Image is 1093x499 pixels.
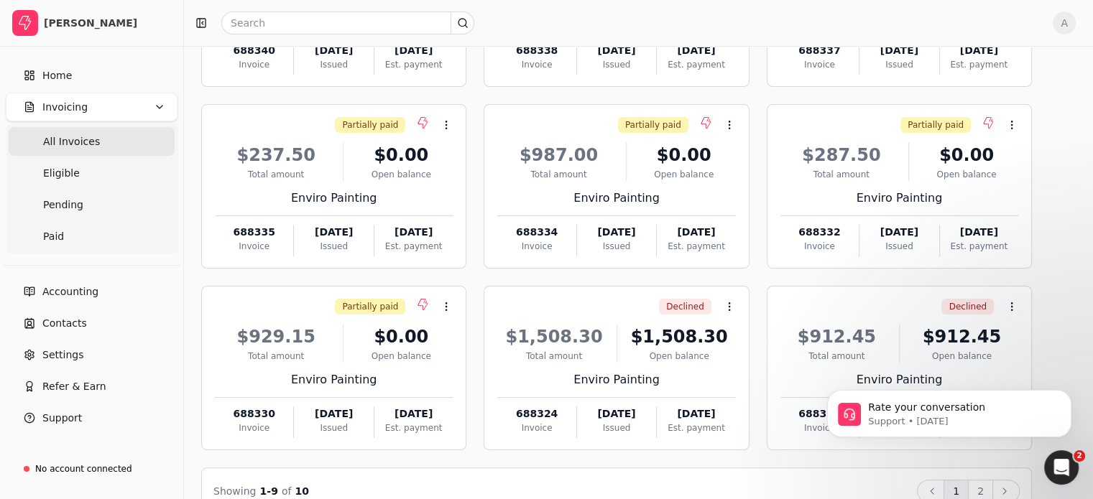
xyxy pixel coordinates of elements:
div: $987.00 [497,142,619,168]
iframe: Intercom live chat [1044,450,1079,485]
div: Open balance [632,168,736,181]
div: Total amount [780,350,893,363]
div: [DATE] [940,43,1018,58]
div: $929.15 [215,324,337,350]
div: 688340 [215,43,293,58]
div: [DATE] [940,225,1018,240]
div: Total amount [215,168,337,181]
div: Issued [577,421,656,434]
a: No account connected [6,456,177,482]
a: Pending [9,190,175,219]
div: [DATE] [859,43,938,58]
span: 2 [1074,450,1085,462]
div: Total amount [780,168,903,181]
span: Contacts [42,316,87,331]
div: Est. payment [940,58,1018,71]
div: Issued [294,240,373,253]
div: Issued [294,58,373,71]
span: Eligible [43,166,80,181]
span: All Invoices [43,134,100,149]
span: Declined [949,300,987,313]
div: Enviro Painting [497,190,735,207]
div: Invoice [780,240,859,253]
div: [DATE] [657,43,735,58]
button: A [1053,11,1076,34]
div: Est. payment [657,58,735,71]
div: Issued [577,240,656,253]
div: $0.00 [632,142,736,168]
span: Partially paid [342,118,398,131]
div: Enviro Painting [780,371,1018,388]
div: $1,508.30 [623,324,736,350]
a: Contacts [6,309,177,337]
span: Invoicing [42,100,88,115]
div: $0.00 [349,324,453,350]
div: 688338 [497,43,576,58]
span: 1 - 9 [260,485,278,497]
div: [DATE] [859,225,938,240]
div: Invoice [497,421,576,434]
a: Paid [9,222,175,251]
div: [DATE] [294,43,373,58]
div: $0.00 [915,142,1018,168]
div: $912.45 [905,324,1018,350]
div: Enviro Painting [215,371,453,388]
div: Enviro Painting [497,371,735,388]
a: Home [6,61,177,90]
div: Open balance [349,168,453,181]
div: Issued [859,58,938,71]
span: Partially paid [625,118,681,131]
div: [DATE] [657,225,735,240]
div: Est. payment [374,421,453,434]
div: [DATE] [374,225,453,240]
div: Total amount [497,350,610,363]
button: Invoicing [6,93,177,121]
div: 688337 [780,43,859,58]
div: Invoice [780,421,859,434]
div: Est. payment [374,58,453,71]
div: No account connected [35,462,132,475]
div: Est. payment [657,240,735,253]
div: $912.45 [780,324,893,350]
span: Home [42,68,72,83]
span: Refer & Earn [42,379,106,394]
div: Invoice [497,58,576,71]
span: of [282,485,292,497]
div: Enviro Painting [780,190,1018,207]
a: All Invoices [9,127,175,156]
span: Showing [213,485,256,497]
span: Accounting [42,284,98,299]
div: Issued [294,421,373,434]
div: 688335 [215,225,293,240]
div: [DATE] [294,225,373,240]
span: Partially paid [908,118,964,131]
div: Total amount [215,350,337,363]
div: [DATE] [374,43,453,58]
span: Declined [666,300,704,313]
a: Settings [6,340,177,369]
div: Est. payment [940,240,1018,253]
div: [DATE] [577,406,656,421]
div: Open balance [915,168,1018,181]
div: 688317 [780,406,859,421]
div: [DATE] [577,225,656,240]
div: 688334 [497,225,576,240]
div: 688330 [215,406,293,421]
span: Support [42,411,82,426]
span: Partially paid [342,300,398,313]
div: Open balance [623,350,736,363]
div: Open balance [905,350,1018,363]
div: [PERSON_NAME] [44,16,171,30]
a: Accounting [6,277,177,306]
div: Est. payment [657,421,735,434]
div: Issued [859,240,938,253]
div: [DATE] [657,406,735,421]
div: Open balance [349,350,453,363]
button: Refer & Earn [6,372,177,401]
div: Issued [577,58,656,71]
